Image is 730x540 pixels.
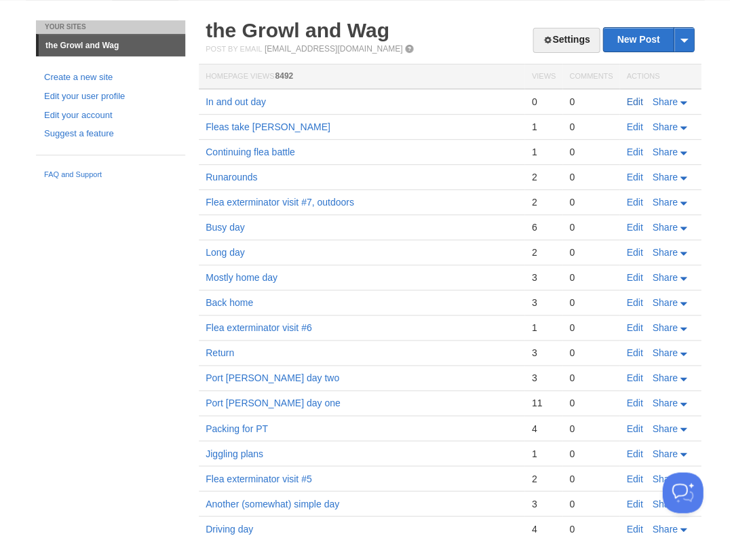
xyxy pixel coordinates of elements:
div: 1 [531,447,555,459]
div: 0 [569,121,613,133]
div: 1 [531,121,555,133]
span: Share [652,247,677,258]
span: Share [652,197,677,208]
a: Flea exterminator visit #7, outdoors [206,197,354,208]
a: Edit [626,423,642,433]
div: 0 [569,221,613,233]
a: Fleas take [PERSON_NAME] [206,121,330,132]
div: 11 [531,397,555,409]
div: 0 [569,146,613,158]
a: Edit [626,147,642,157]
th: Homepage Views [199,64,524,90]
a: Edit [626,523,642,534]
a: Edit [626,172,642,182]
a: [EMAIL_ADDRESS][DOMAIN_NAME] [265,44,402,54]
a: New Post [603,28,693,52]
a: Packing for PT [206,423,268,433]
a: the Growl and Wag [206,19,389,41]
a: Edit [626,448,642,459]
a: Busy day [206,222,245,233]
a: Edit [626,197,642,208]
div: 2 [531,246,555,258]
a: Runarounds [206,172,257,182]
th: Actions [619,64,701,90]
span: Share [652,372,677,383]
span: Share [652,322,677,333]
div: 2 [531,196,555,208]
span: Share [652,423,677,433]
li: Your Sites [36,20,185,34]
span: Share [652,448,677,459]
span: Share [652,222,677,233]
span: Share [652,147,677,157]
a: Edit [626,372,642,383]
th: Comments [562,64,619,90]
a: Edit [626,222,642,233]
div: 1 [531,322,555,334]
div: 0 [531,96,555,108]
a: Suggest a feature [44,127,177,141]
th: Views [524,64,562,90]
div: 4 [531,522,555,535]
span: Share [652,172,677,182]
iframe: Help Scout Beacon - Open [662,472,703,513]
a: Driving day [206,523,253,534]
div: 4 [531,422,555,434]
a: Flea exterminator visit #6 [206,322,311,333]
a: FAQ and Support [44,169,177,181]
a: Back home [206,297,253,308]
a: Continuing flea battle [206,147,295,157]
a: Edit [626,498,642,509]
div: 0 [569,322,613,334]
a: Long day [206,247,245,258]
div: 0 [569,246,613,258]
div: 1 [531,146,555,158]
a: Edit [626,347,642,358]
a: Jiggling plans [206,448,263,459]
a: Another (somewhat) simple day [206,498,339,509]
div: 3 [531,497,555,509]
div: 3 [531,296,555,309]
div: 0 [569,96,613,108]
a: Port [PERSON_NAME] day one [206,398,340,408]
div: 0 [569,522,613,535]
span: Share [652,523,677,534]
div: 0 [569,422,613,434]
span: Share [652,272,677,283]
span: Share [652,121,677,132]
a: Edit [626,322,642,333]
a: Mostly home day [206,272,277,283]
a: Create a new site [44,71,177,85]
div: 3 [531,271,555,284]
a: Edit your user profile [44,90,177,104]
a: Flea exterminator visit #5 [206,473,311,484]
div: 3 [531,372,555,384]
a: Edit [626,96,642,107]
div: 0 [569,372,613,384]
div: 0 [569,171,613,183]
div: 0 [569,472,613,484]
div: 2 [531,472,555,484]
div: 0 [569,447,613,459]
span: Share [652,498,677,509]
a: Edit [626,297,642,308]
a: Edit [626,247,642,258]
a: Port [PERSON_NAME] day two [206,372,339,383]
span: Post by Email [206,45,262,53]
div: 0 [569,196,613,208]
a: Edit [626,121,642,132]
span: Share [652,473,677,484]
span: 8492 [275,71,293,81]
a: the Growl and Wag [39,35,185,56]
div: 0 [569,347,613,359]
a: In and out day [206,96,266,107]
div: 6 [531,221,555,233]
span: Share [652,96,677,107]
a: Edit [626,398,642,408]
div: 0 [569,271,613,284]
a: Edit [626,272,642,283]
a: Edit [626,473,642,484]
div: 2 [531,171,555,183]
div: 0 [569,397,613,409]
a: Return [206,347,234,358]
